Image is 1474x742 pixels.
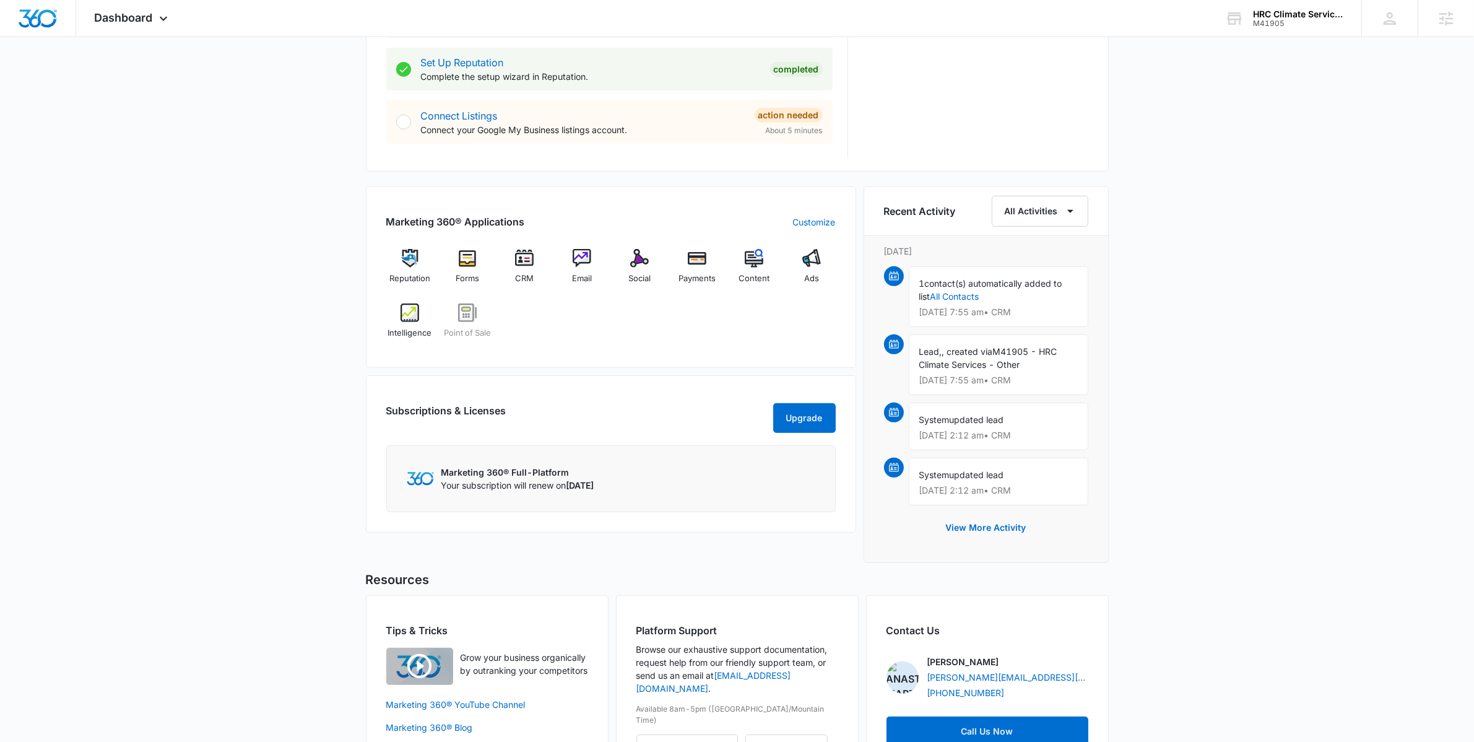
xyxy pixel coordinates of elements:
a: Email [558,249,606,294]
span: About 5 minutes [766,125,823,136]
a: Social [616,249,664,294]
h5: Resources [366,570,1109,589]
span: Lead, [919,346,942,357]
h6: Recent Activity [884,204,956,219]
span: Reputation [389,273,430,285]
a: [PERSON_NAME][EMAIL_ADDRESS][PERSON_NAME][DOMAIN_NAME] [927,671,1088,684]
span: System [919,469,950,480]
p: Available 8am-5pm ([GEOGRAPHIC_DATA]/Mountain Time) [636,704,838,726]
span: , created via [942,346,993,357]
div: account name [1253,9,1343,19]
p: [DATE] 7:55 am • CRM [919,308,1078,316]
span: Dashboard [95,11,153,24]
a: Customize [793,216,836,229]
p: [DATE] 2:12 am • CRM [919,431,1078,440]
img: Quick Overview Video [386,648,453,685]
span: Social [628,273,651,285]
span: Content [739,273,770,285]
span: Ads [804,273,819,285]
a: Reputation [386,249,434,294]
img: Anastasia Martin-Wegryn [887,661,919,694]
p: Connect your Google My Business listings account. [421,123,745,136]
button: All Activities [992,196,1088,227]
a: Set Up Reputation [421,56,504,69]
a: Content [730,249,778,294]
a: Forms [443,249,491,294]
button: View More Activity [934,513,1039,543]
span: Email [572,273,592,285]
span: Intelligence [388,327,431,339]
p: Browse our exhaustive support documentation, request help from our friendly support team, or send... [636,643,838,695]
span: Forms [456,273,479,285]
div: Action Needed [755,108,823,123]
a: CRM [501,249,548,294]
p: Marketing 360® Full-Platform [441,466,594,479]
p: Your subscription will renew on [441,479,594,492]
span: contact(s) automatically added to list [919,278,1062,302]
span: updated lead [950,414,1004,425]
h2: Tips & Tricks [386,623,588,638]
a: Payments [673,249,721,294]
p: Grow your business organically by outranking your competitors [461,651,588,677]
div: Completed [770,62,823,77]
a: Intelligence [386,303,434,348]
button: Upgrade [773,403,836,433]
h2: Marketing 360® Applications [386,214,525,229]
span: System [919,414,950,425]
div: account id [1253,19,1343,28]
a: Marketing 360® Blog [386,721,588,734]
a: Point of Sale [443,303,491,348]
span: 1 [919,278,925,289]
p: [DATE] 2:12 am • CRM [919,486,1078,495]
span: Payments [678,273,716,285]
p: Complete the setup wizard in Reputation. [421,70,760,83]
p: [PERSON_NAME] [927,655,999,668]
h2: Platform Support [636,623,838,638]
h2: Subscriptions & Licenses [386,403,506,428]
h2: Contact Us [887,623,1088,638]
span: [DATE] [566,480,594,491]
a: Connect Listings [421,110,498,122]
a: [PHONE_NUMBER] [927,686,1005,699]
a: All Contacts [930,291,979,302]
span: updated lead [950,469,1004,480]
a: Ads [788,249,836,294]
span: CRM [515,273,534,285]
p: [DATE] 7:55 am • CRM [919,376,1078,385]
img: Marketing 360 Logo [407,472,434,485]
span: Point of Sale [444,327,491,339]
a: Marketing 360® YouTube Channel [386,698,588,711]
p: [DATE] [884,245,1088,258]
